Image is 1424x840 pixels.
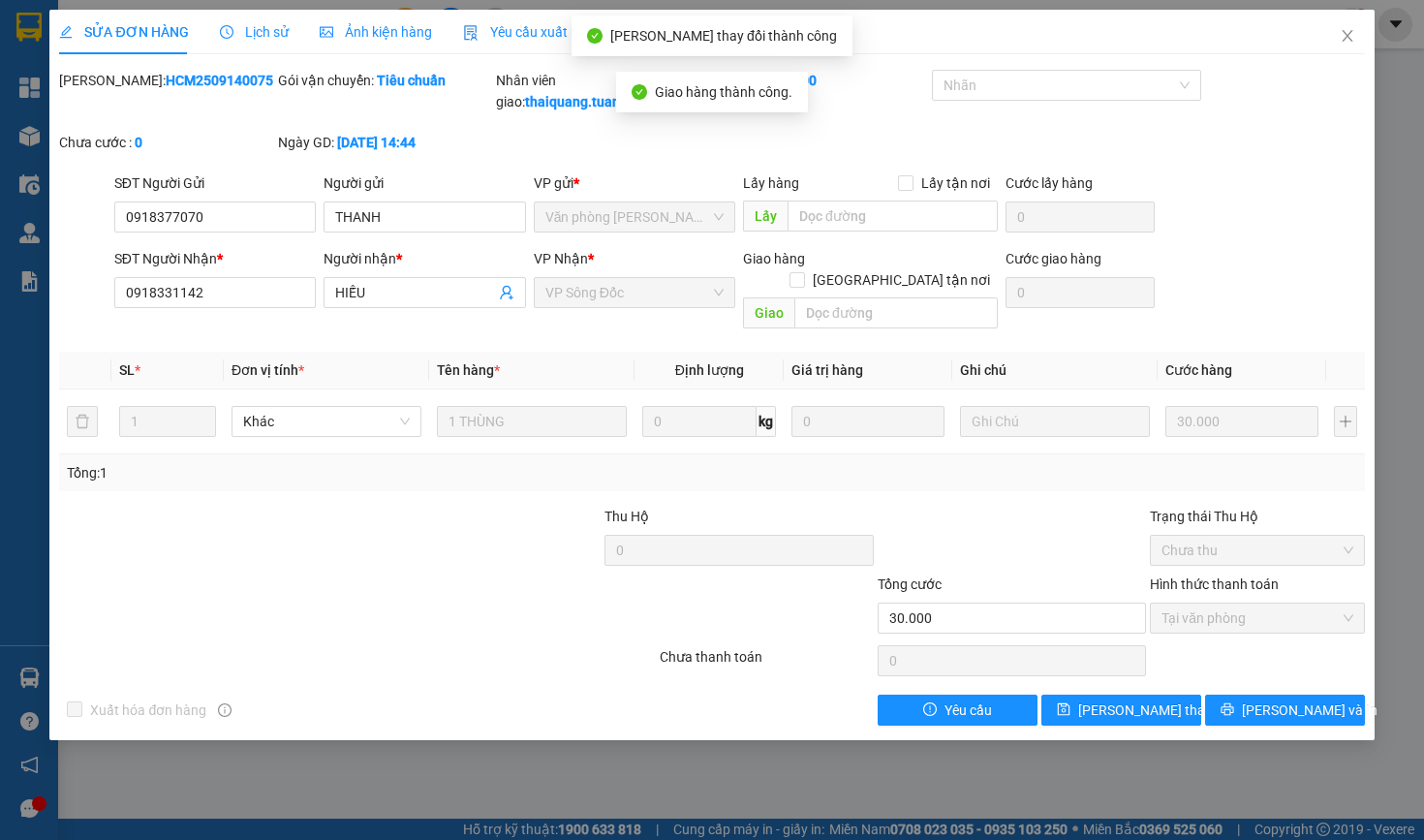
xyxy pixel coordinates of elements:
[525,94,651,109] b: thaiquang.tuanhung
[320,25,333,39] span: picture
[59,24,188,40] span: SỬA ĐƠN HÀNG
[1340,28,1355,44] span: close
[114,172,316,194] div: SĐT Người Gửi
[278,70,492,91] div: Gói vận chuyển:
[59,70,273,91] div: [PERSON_NAME]:
[218,703,232,717] span: info-circle
[743,175,799,191] span: Lấy hàng
[1242,700,1378,721] span: [PERSON_NAME] và In
[243,407,410,436] span: Khác
[463,25,479,41] img: icon
[278,132,492,153] div: Ngày GD:
[534,251,588,266] span: VP Nhận
[794,297,998,328] input: Dọc đường
[658,646,876,680] div: Chưa thanh toán
[437,362,500,378] span: Tên hàng
[496,70,710,112] div: Nhân viên giao:
[1165,406,1318,437] input: 0
[604,509,649,524] span: Thu Hộ
[1150,506,1364,527] div: Trạng thái Thu Hộ
[878,695,1037,726] button: exclamation-circleYêu cầu
[632,84,647,100] span: check-circle
[923,702,937,718] span: exclamation-circle
[135,135,142,150] b: 0
[913,172,998,194] span: Lấy tận nơi
[82,700,214,721] span: Xuất hóa đơn hàng
[59,25,73,39] span: edit
[1057,702,1070,718] span: save
[791,362,863,378] span: Giá trị hàng
[743,201,788,232] span: Lấy
[67,462,550,483] div: Tổng: 1
[791,406,944,437] input: 0
[743,251,805,266] span: Giao hàng
[960,406,1150,437] input: Ghi Chú
[655,84,792,100] span: Giao hàng thành công.
[1221,702,1234,718] span: printer
[1320,10,1375,64] button: Close
[1006,175,1093,191] label: Cước lấy hàng
[944,700,992,721] span: Yêu cầu
[324,248,525,269] div: Người nhận
[545,202,724,232] span: Văn phòng Hồ Chí Minh
[1205,695,1365,726] button: printer[PERSON_NAME] và In
[1161,536,1352,565] span: Chưa thu
[757,406,776,437] span: kg
[1006,202,1155,233] input: Cước lấy hàng
[119,362,135,378] span: SL
[587,28,603,44] span: check-circle
[377,73,446,88] b: Tiêu chuẩn
[1161,604,1352,633] span: Tại văn phòng
[232,362,304,378] span: Đơn vị tính
[1150,576,1279,592] label: Hình thức thanh toán
[743,297,794,328] span: Giao
[1078,700,1233,721] span: [PERSON_NAME] thay đổi
[337,135,416,150] b: [DATE] 14:44
[878,576,942,592] span: Tổng cước
[324,172,525,194] div: Người gửi
[805,269,998,291] span: [GEOGRAPHIC_DATA] tận nơi
[1006,251,1101,266] label: Cước giao hàng
[1041,695,1201,726] button: save[PERSON_NAME] thay đổi
[675,362,744,378] span: Định lượng
[1006,277,1155,308] input: Cước giao hàng
[545,278,724,307] span: VP Sông Đốc
[166,73,273,88] b: HCM2509140075
[952,352,1158,389] th: Ghi chú
[114,248,316,269] div: SĐT Người Nhận
[1334,406,1357,437] button: plus
[220,25,233,39] span: clock-circle
[320,24,432,40] span: Ảnh kiện hàng
[788,201,998,232] input: Dọc đường
[220,24,289,40] span: Lịch sử
[499,285,514,300] span: user-add
[1165,362,1232,378] span: Cước hàng
[534,172,735,194] div: VP gửi
[59,132,273,153] div: Chưa cước :
[67,406,98,437] button: delete
[610,28,837,44] span: [PERSON_NAME] thay đổi thành công
[437,406,627,437] input: VD: Bàn, Ghế
[463,24,667,40] span: Yêu cầu xuất hóa đơn điện tử
[714,70,928,91] div: Cước rồi :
